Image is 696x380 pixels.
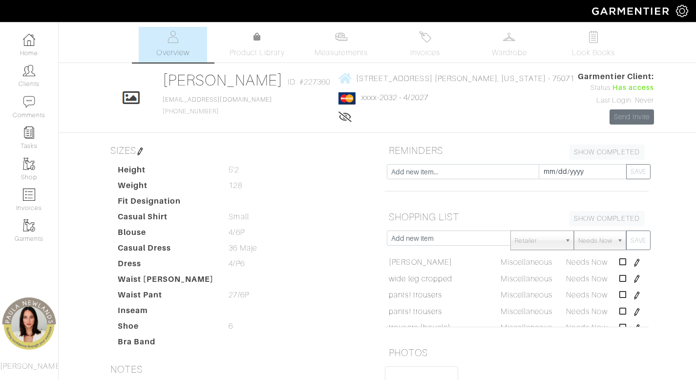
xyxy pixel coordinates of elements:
dt: Casual Shirt [110,211,222,227]
dt: Inseam [110,305,222,320]
img: garments-icon-b7da505a4dc4fd61783c78ac3ca0ef83fa9d6f193b1c9dc38574b1d14d53ca28.png [23,158,35,170]
span: 4/6P [229,227,244,238]
span: Needs Now [566,307,607,316]
a: Measurements [307,27,376,63]
img: comment-icon-a0a6a9ef722e966f86d9cbdc48e553b5cf19dbc54f86b18d962a5391bc8f6eb6.png [23,96,35,108]
a: trousers (boucle) [389,322,451,334]
img: mastercard-2c98a0d54659f76b027c6839bea21931c3e23d06ea5b2b5660056f2e14d2f154.png [338,92,356,105]
img: gear-icon-white-bd11855cb880d31180b6d7d6211b90ccbf57a29d726f0c71d8c61bd08dd39cc2.png [676,5,688,17]
h5: SIZES [106,141,370,160]
a: pants! trousers [389,289,442,301]
span: 128 [229,180,242,191]
a: [PERSON_NAME] [389,256,452,268]
span: Garmentier Client: [578,71,654,83]
span: Has access [612,83,654,93]
span: Miscellaneous [501,307,553,316]
span: 36 Maje [229,242,256,254]
img: garmentier-logo-header-white-b43fb05a5012e4ada735d5af1a66efaba907eab6374d6393d1fbf88cb4ef424d.png [587,2,676,20]
h5: PHOTOS [385,343,649,362]
dt: Bra Band [110,336,222,352]
span: Invoices [410,47,440,59]
dt: Fit Designation [110,195,222,211]
span: Wardrobe [492,47,527,59]
span: 4/P6 [229,258,244,270]
span: Overview [156,47,189,59]
a: [STREET_ADDRESS] [PERSON_NAME], [US_STATE] - 75071 [338,72,575,84]
div: Status: [578,83,654,93]
dt: Waist Pant [110,289,222,305]
img: todo-9ac3debb85659649dc8f770b8b6100bb5dab4b48dedcbae339e5042a72dfd3cc.svg [587,31,599,43]
span: 6 [229,320,233,332]
img: pen-cf24a1663064a2ec1b9c1bd2387e9de7a2fa800b781884d57f21acf72779bad2.png [633,308,641,316]
span: Measurements [315,47,368,59]
a: pants! trousers [389,306,442,317]
a: SHOW COMPLETED [569,145,645,160]
img: pen-cf24a1663064a2ec1b9c1bd2387e9de7a2fa800b781884d57f21acf72779bad2.png [136,148,144,155]
dt: Waist [PERSON_NAME] [110,274,222,289]
span: Miscellaneous [501,291,553,299]
span: Miscellaneous [501,323,553,332]
button: SAVE [626,164,651,179]
img: orders-27d20c2124de7fd6de4e0e44c1d41de31381a507db9b33961299e4e07d508b8c.svg [419,31,431,43]
a: Send Invite [610,109,654,125]
span: Product Library [230,47,285,59]
span: Miscellaneous [501,258,553,267]
input: Add new item... [387,164,539,179]
a: Product Library [223,31,291,59]
img: pen-cf24a1663064a2ec1b9c1bd2387e9de7a2fa800b781884d57f21acf72779bad2.png [633,275,641,283]
a: Overview [139,27,207,63]
a: SHOW COMPLETED [569,211,645,226]
span: [STREET_ADDRESS] [PERSON_NAME], [US_STATE] - 75071 [356,74,575,83]
span: Needs Now [578,231,612,251]
a: [PERSON_NAME] [163,71,283,89]
span: Needs Now [566,274,607,283]
dt: Weight [110,180,222,195]
h5: REMINDERS [385,141,649,160]
img: basicinfo-40fd8af6dae0f16599ec9e87c0ef1c0a1fdea2edbe929e3d69a839185d80c458.svg [167,31,179,43]
img: dashboard-icon-dbcd8f5a0b271acd01030246c82b418ddd0df26cd7fceb0bd07c9910d44c42f6.png [23,34,35,46]
span: 27/6P [229,289,249,301]
span: [PHONE_NUMBER] [163,96,272,115]
span: Retailer [515,231,561,251]
img: orders-icon-0abe47150d42831381b5fb84f609e132dff9fe21cb692f30cb5eec754e2cba89.png [23,189,35,201]
img: wardrobe-487a4870c1b7c33e795ec22d11cfc2ed9d08956e64fb3008fe2437562e282088.svg [503,31,515,43]
span: Needs Now [566,291,607,299]
a: wide leg cropped [389,273,452,285]
dt: Blouse [110,227,222,242]
span: 5'2 [229,164,238,176]
span: Needs Now [566,258,607,267]
span: Miscellaneous [501,274,553,283]
img: garments-icon-b7da505a4dc4fd61783c78ac3ca0ef83fa9d6f193b1c9dc38574b1d14d53ca28.png [23,219,35,232]
dt: Shoe [110,320,222,336]
h5: SHOPPING LIST [385,207,649,227]
dt: Dress [110,258,222,274]
a: Invoices [391,27,460,63]
a: Wardrobe [475,27,544,63]
span: Look Books [572,47,615,59]
img: pen-cf24a1663064a2ec1b9c1bd2387e9de7a2fa800b781884d57f21acf72779bad2.png [633,324,641,332]
span: Small [229,211,249,223]
a: [EMAIL_ADDRESS][DOMAIN_NAME] [163,96,272,103]
img: pen-cf24a1663064a2ec1b9c1bd2387e9de7a2fa800b781884d57f21acf72779bad2.png [633,259,641,267]
button: SAVE [626,231,651,250]
input: Add new item [387,231,511,246]
a: xxxx-2032 - 4/2027 [361,93,428,102]
dt: Height [110,164,222,180]
a: Look Books [559,27,628,63]
div: Last Login: Never [578,95,654,106]
h5: NOTES [106,359,370,379]
dt: Casual Dress [110,242,222,258]
img: measurements-466bbee1fd09ba9460f595b01e5d73f9e2bff037440d3c8f018324cb6cdf7a4a.svg [335,31,347,43]
img: clients-icon-6bae9207a08558b7cb47a8932f037763ab4055f8c8b6bfacd5dc20c3e0201464.png [23,64,35,77]
span: Needs Now [566,323,607,332]
img: reminder-icon-8004d30b9f0a5d33ae49ab947aed9ed385cf756f9e5892f1edd6e32f2345188e.png [23,127,35,139]
img: pen-cf24a1663064a2ec1b9c1bd2387e9de7a2fa800b781884d57f21acf72779bad2.png [633,292,641,299]
span: ID: #227360 [288,76,330,88]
